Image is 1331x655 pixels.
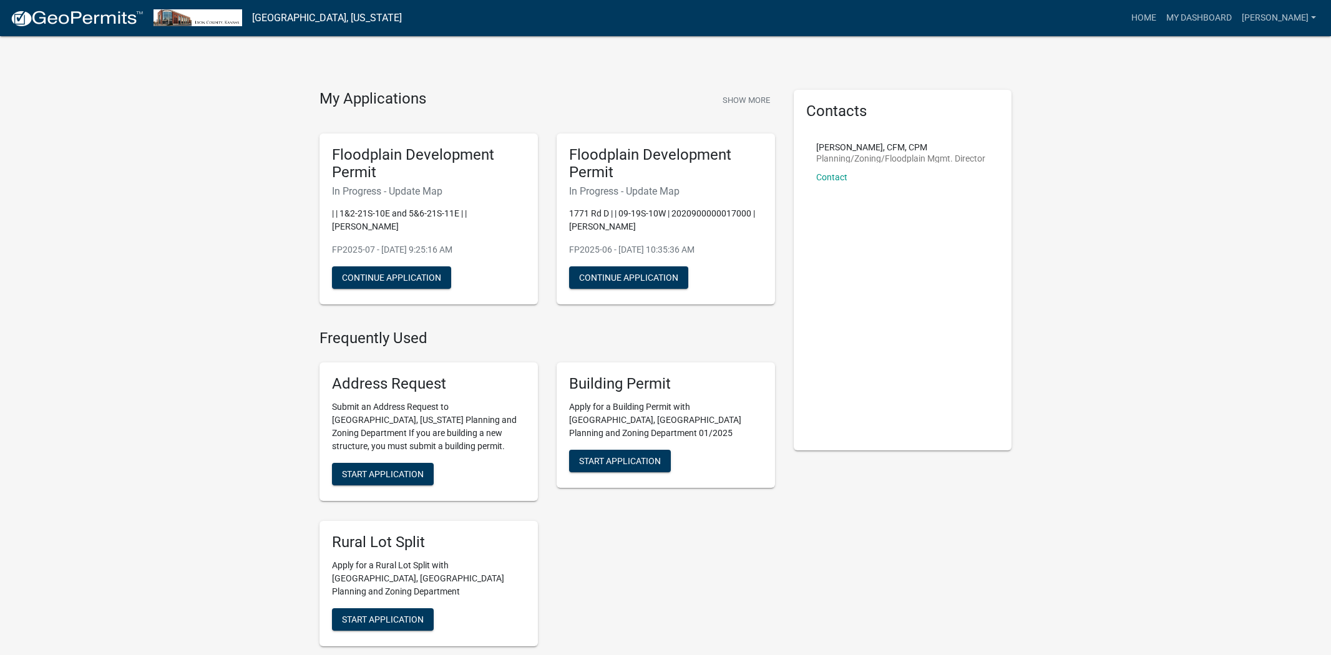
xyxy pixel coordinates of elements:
h5: Floodplain Development Permit [332,146,525,182]
span: Start Application [342,468,424,478]
p: Submit an Address Request to [GEOGRAPHIC_DATA], [US_STATE] Planning and Zoning Department If you ... [332,400,525,453]
a: [PERSON_NAME] [1237,6,1321,30]
a: Contact [816,172,847,182]
p: Apply for a Building Permit with [GEOGRAPHIC_DATA], [GEOGRAPHIC_DATA] Planning and Zoning Departm... [569,400,763,440]
a: My Dashboard [1161,6,1237,30]
span: Start Application [579,455,661,465]
a: Home [1126,6,1161,30]
h5: Floodplain Development Permit [569,146,763,182]
button: Start Application [332,463,434,485]
h5: Address Request [332,375,525,393]
p: | | 1&2-21S-10E and 5&6-21S-11E | | [PERSON_NAME] [332,207,525,233]
h4: Frequently Used [319,329,775,347]
button: Show More [718,90,775,110]
a: [GEOGRAPHIC_DATA], [US_STATE] [252,7,402,29]
p: Planning/Zoning/Floodplain Mgmt. Director [816,154,985,163]
h6: In Progress - Update Map [569,185,763,197]
button: Continue Application [569,266,688,289]
h5: Contacts [806,102,1000,120]
h5: Rural Lot Split [332,533,525,551]
p: FP2025-07 - [DATE] 9:25:16 AM [332,243,525,256]
p: 1771 Rd D | | 09-19S-10W | 2020900000017000 | [PERSON_NAME] [569,207,763,233]
h4: My Applications [319,90,426,109]
button: Continue Application [332,266,451,289]
p: FP2025-06 - [DATE] 10:35:36 AM [569,243,763,256]
h6: In Progress - Update Map [332,185,525,197]
h5: Building Permit [569,375,763,393]
span: Start Application [342,614,424,624]
p: [PERSON_NAME], CFM, CPM [816,143,985,152]
p: Apply for a Rural Lot Split with [GEOGRAPHIC_DATA], [GEOGRAPHIC_DATA] Planning and Zoning Department [332,559,525,598]
button: Start Application [569,450,671,472]
button: Start Application [332,608,434,631]
img: Lyon County, Kansas [154,9,242,26]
